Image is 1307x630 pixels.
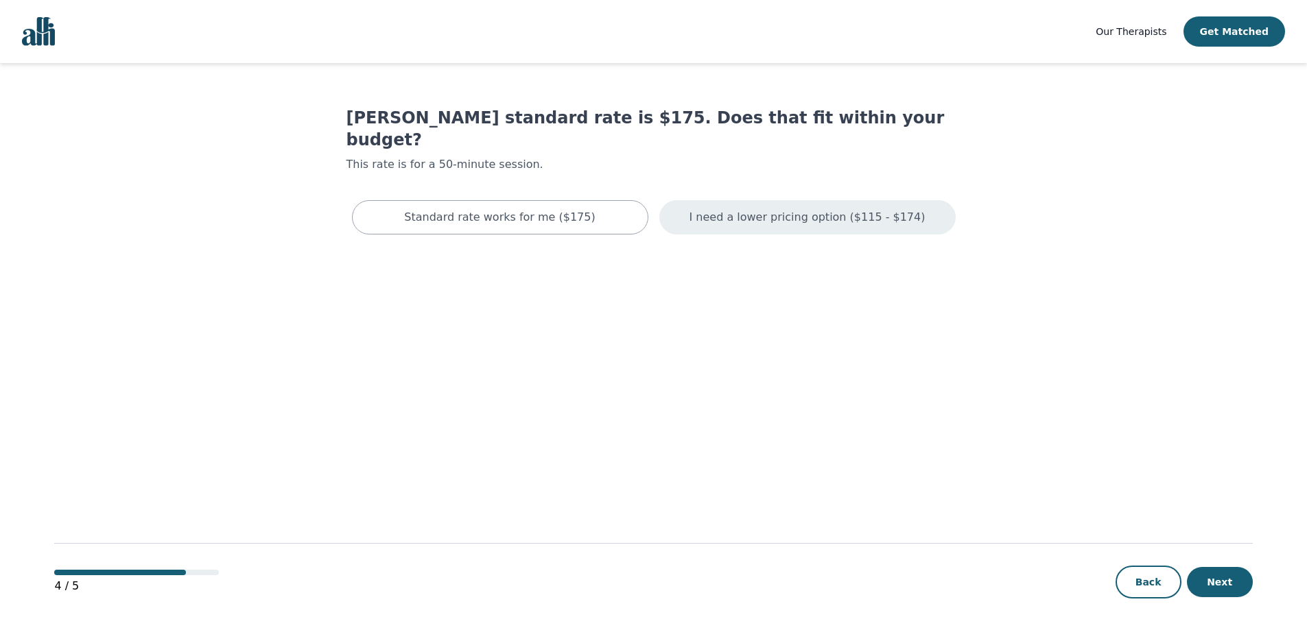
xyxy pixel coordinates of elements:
[1096,26,1166,37] span: Our Therapists
[690,209,926,226] p: I need a lower pricing option ($115 - $174)
[1187,567,1253,597] button: Next
[1116,566,1181,598] button: Back
[54,578,219,594] p: 4 / 5
[346,156,961,173] p: This rate is for a 50-minute session.
[22,17,55,46] img: alli logo
[346,107,961,151] h1: [PERSON_NAME] standard rate is $175. Does that fit within your budget?
[404,209,595,226] p: Standard rate works for me ($175)
[1096,23,1166,40] a: Our Therapists
[1184,16,1285,47] button: Get Matched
